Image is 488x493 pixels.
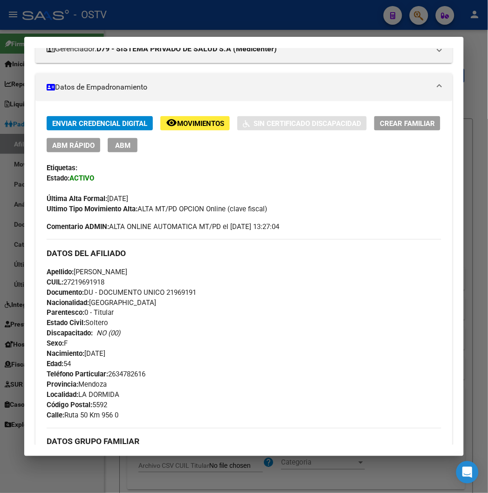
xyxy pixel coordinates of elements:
span: 2634782616 [47,370,145,379]
strong: Apellido: [47,268,74,276]
strong: Documento: [47,288,84,297]
span: Soltero [47,319,108,327]
span: ABM [115,141,131,150]
mat-icon: remove_red_eye [166,117,177,128]
span: 5592 [47,401,107,410]
span: LA DORMIDA [47,391,119,399]
button: Sin Certificado Discapacidad [237,116,367,131]
strong: Comentario ADMIN: [47,222,109,231]
strong: Teléfono Particular: [47,370,108,379]
span: Crear Familiar [380,119,435,128]
span: ALTA ONLINE AUTOMATICA MT/PD el [DATE] 13:27:04 [47,222,279,232]
strong: Etiquetas: [47,164,77,172]
button: Enviar Credencial Digital [47,116,153,131]
span: [DATE] [47,194,128,203]
button: Crear Familiar [374,116,440,131]
span: Mendoza [47,381,107,389]
strong: D79 - SISTEMA PRIVADO DE SALUD S.A (Medicenter) [96,43,277,55]
i: NO (00) [96,329,120,338]
h3: DATOS DEL AFILIADO [47,248,441,258]
strong: Estado: [47,174,69,182]
span: [PERSON_NAME] [47,268,127,276]
h3: DATOS GRUPO FAMILIAR [47,437,441,447]
strong: Edad: [47,360,63,368]
button: Movimientos [160,116,230,131]
strong: Última Alta Formal: [47,194,107,203]
span: ALTA MT/PD OPCION Online (clave fiscal) [47,205,267,213]
strong: Nacimiento: [47,350,84,358]
span: F [47,340,68,348]
span: Sin Certificado Discapacidad [254,119,361,128]
strong: ACTIVO [69,174,94,182]
mat-panel-title: Datos de Empadronamiento [47,82,430,93]
span: Enviar Credencial Digital [52,119,147,128]
strong: Parentesco: [47,309,84,317]
span: Movimientos [177,119,224,128]
strong: Provincia: [47,381,78,389]
div: Open Intercom Messenger [456,461,479,484]
strong: Código Postal: [47,401,92,410]
span: Ruta 50 Km 956 0 [47,411,118,420]
span: 0 - Titular [47,309,114,317]
button: ABM [108,138,137,153]
span: [DATE] [47,350,105,358]
mat-expansion-panel-header: Datos de Empadronamiento [35,73,452,101]
span: 27219691918 [47,278,104,286]
strong: Localidad: [47,391,78,399]
span: ABM Rápido [52,141,95,150]
strong: Nacionalidad: [47,299,89,307]
mat-panel-title: Gerenciador: [47,43,430,55]
strong: CUIL: [47,278,63,286]
mat-expansion-panel-header: Gerenciador:D79 - SISTEMA PRIVADO DE SALUD S.A (Medicenter) [35,35,452,63]
strong: Ultimo Tipo Movimiento Alta: [47,205,137,213]
strong: Calle: [47,411,64,420]
button: ABM Rápido [47,138,100,153]
span: [GEOGRAPHIC_DATA] [47,299,156,307]
span: 54 [47,360,71,368]
strong: Estado Civil: [47,319,85,327]
strong: Discapacitado: [47,329,93,338]
span: DU - DOCUMENTO UNICO 21969191 [47,288,196,297]
strong: Sexo: [47,340,64,348]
